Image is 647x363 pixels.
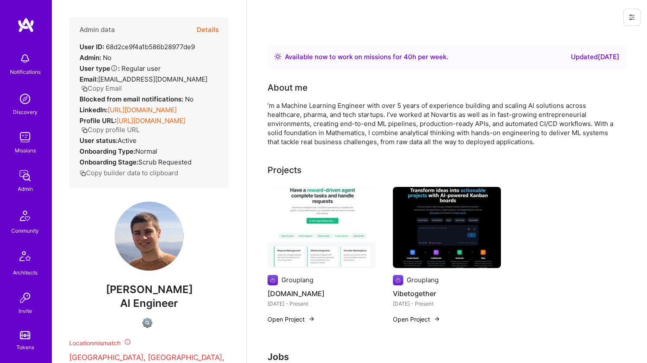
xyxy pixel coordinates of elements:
[268,101,613,146] div: ’m a Machine Learning Engineer with over 5 years of experience building and scaling AI solutions ...
[80,136,118,145] strong: User status:
[80,42,195,51] div: 68d2ce9f4a1b586b28977de9
[571,52,619,62] div: Updated [DATE]
[268,164,302,177] div: Projects
[98,75,207,83] span: [EMAIL_ADDRESS][DOMAIN_NAME]
[16,50,34,67] img: bell
[110,64,118,72] i: Help
[393,299,501,308] div: [DATE] - Present
[80,170,86,177] i: icon Copy
[80,117,116,125] strong: Profile URL:
[80,158,138,166] strong: Onboarding Stage:
[69,283,229,296] span: [PERSON_NAME]
[80,64,161,73] div: Regular user
[197,17,219,42] button: Details
[13,268,38,277] div: Architects
[268,288,376,299] h4: [DOMAIN_NAME]
[16,167,34,184] img: admin teamwork
[268,187,376,268] img: Agent.market
[393,187,501,268] img: Vibetogether
[16,129,34,146] img: teamwork
[80,75,98,83] strong: Email:
[16,343,34,352] div: Tokens
[108,106,177,114] a: [URL][DOMAIN_NAME]
[16,90,34,107] img: discovery
[80,147,135,155] strong: Onboarding Type:
[80,53,112,62] div: No
[268,275,278,285] img: Company logo
[115,202,184,271] img: User Avatar
[11,226,39,235] div: Community
[80,95,194,104] div: No
[81,125,140,134] button: Copy profile URL
[81,127,88,133] i: icon Copy
[15,247,35,268] img: Architects
[393,288,501,299] h4: Vibetogether
[80,106,108,114] strong: LinkedIn:
[116,117,185,125] a: [URL][DOMAIN_NAME]
[274,53,281,60] img: Availability
[80,26,115,34] h4: Admin data
[17,17,35,33] img: logo
[407,275,439,284] div: Grouplang
[281,275,313,284] div: Grouplang
[19,306,32,316] div: Invite
[433,316,440,322] img: arrow-right
[393,275,403,285] img: Company logo
[118,136,137,145] span: Active
[308,316,315,322] img: arrow-right
[15,146,36,155] div: Missions
[80,43,104,51] strong: User ID:
[81,84,122,93] button: Copy Email
[142,318,153,328] img: Not Scrubbed
[268,299,376,308] div: [DATE] - Present
[80,95,185,103] strong: Blocked from email notifications:
[20,331,30,339] img: tokens
[268,351,626,362] h3: Jobs
[268,81,308,94] div: About me
[18,184,33,193] div: Admin
[80,64,120,73] strong: User type :
[268,315,315,324] button: Open Project
[393,315,440,324] button: Open Project
[80,54,101,62] strong: Admin:
[69,338,229,347] div: Location mismatch
[16,289,34,306] img: Invite
[120,297,178,309] span: AI Engineer
[404,53,412,61] span: 40
[10,67,41,76] div: Notifications
[285,52,448,62] div: Available now to work on missions for h per week .
[81,85,88,92] i: icon Copy
[80,168,178,177] button: Copy builder data to clipboard
[13,107,38,117] div: Discovery
[15,205,35,226] img: Community
[138,158,191,166] span: Scrub Requested
[135,147,157,155] span: normal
